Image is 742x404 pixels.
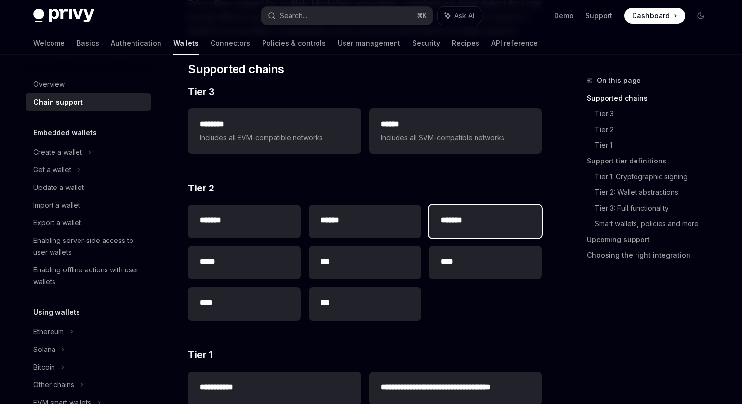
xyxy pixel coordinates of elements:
a: Choosing the right integration [587,247,716,263]
div: Update a wallet [33,182,84,193]
a: Support [585,11,612,21]
a: Tier 3: Full functionality [595,200,716,216]
div: Enabling server-side access to user wallets [33,235,145,258]
div: Overview [33,79,65,90]
div: Ethereum [33,326,64,338]
a: Recipes [452,31,479,55]
a: Tier 2 [595,122,716,137]
button: Toggle dark mode [693,8,709,24]
a: Export a wallet [26,214,151,232]
span: Supported chains [188,61,284,77]
span: Ask AI [454,11,474,21]
div: Get a wallet [33,164,71,176]
div: Create a wallet [33,146,82,158]
a: Update a wallet [26,179,151,196]
a: Chain support [26,93,151,111]
a: Basics [77,31,99,55]
a: Import a wallet [26,196,151,214]
a: Connectors [211,31,250,55]
span: Includes all SVM-compatible networks [381,132,530,144]
a: Demo [554,11,574,21]
div: Bitcoin [33,361,55,373]
span: Includes all EVM-compatible networks [200,132,349,144]
span: Tier 2 [188,181,214,195]
button: Ask AI [438,7,481,25]
span: On this page [597,75,641,86]
a: Tier 1 [595,137,716,153]
div: Export a wallet [33,217,81,229]
a: Welcome [33,31,65,55]
a: Tier 2: Wallet abstractions [595,185,716,200]
a: Enabling server-side access to user wallets [26,232,151,261]
a: **** ***Includes all EVM-compatible networks [188,108,361,154]
a: Dashboard [624,8,685,24]
button: Search...⌘K [261,7,433,25]
a: Smart wallets, policies and more [595,216,716,232]
img: dark logo [33,9,94,23]
a: Upcoming support [587,232,716,247]
a: **** *Includes all SVM-compatible networks [369,108,542,154]
a: Overview [26,76,151,93]
h5: Using wallets [33,306,80,318]
div: Search... [280,10,307,22]
span: Tier 3 [188,85,214,99]
div: Import a wallet [33,199,80,211]
a: Enabling offline actions with user wallets [26,261,151,291]
a: Security [412,31,440,55]
a: Supported chains [587,90,716,106]
div: Enabling offline actions with user wallets [33,264,145,288]
span: Tier 1 [188,348,212,362]
div: Other chains [33,379,74,391]
a: Tier 3 [595,106,716,122]
a: User management [338,31,400,55]
a: Wallets [173,31,199,55]
span: ⌘ K [417,12,427,20]
a: API reference [491,31,538,55]
span: Dashboard [632,11,670,21]
a: Tier 1: Cryptographic signing [595,169,716,185]
h5: Embedded wallets [33,127,97,138]
div: Solana [33,344,55,355]
a: Authentication [111,31,161,55]
div: Chain support [33,96,83,108]
a: Policies & controls [262,31,326,55]
a: Support tier definitions [587,153,716,169]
